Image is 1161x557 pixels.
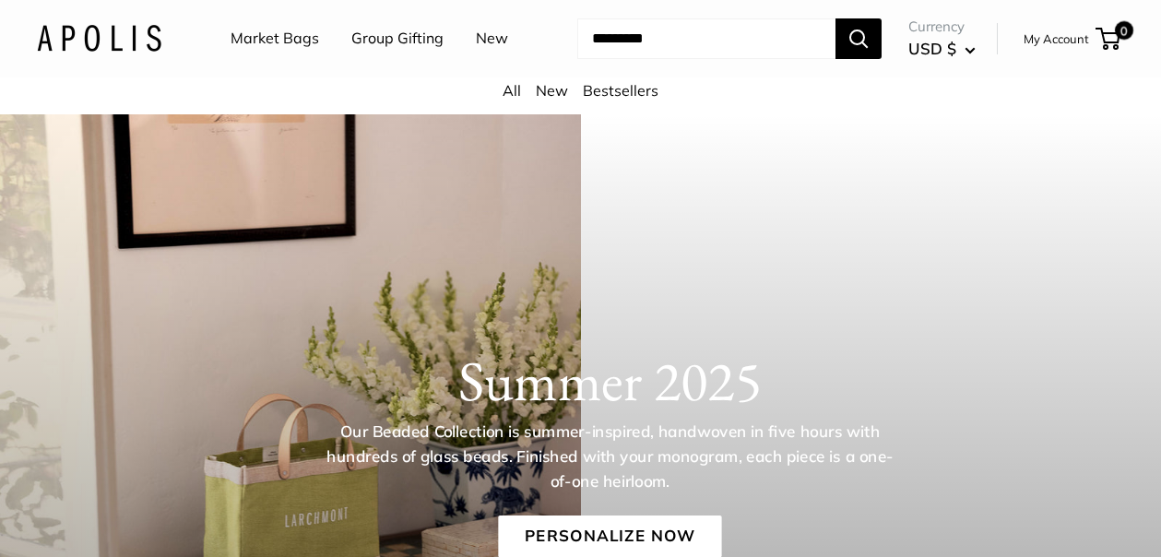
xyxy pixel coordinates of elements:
a: New [476,25,508,53]
span: 0 [1115,21,1133,40]
img: Apolis [37,25,161,52]
a: New [536,81,568,100]
span: Currency [908,14,976,40]
a: My Account [1024,28,1089,50]
button: Search [835,18,882,59]
h1: Summer 2025 [93,347,1126,413]
a: 0 [1097,28,1120,50]
a: All [503,81,521,100]
input: Search... [577,18,835,59]
p: Our Beaded Collection is summer-inspired, handwoven in five hours with hundreds of glass beads. F... [325,420,894,493]
a: Group Gifting [351,25,444,53]
span: USD $ [908,39,956,58]
a: Bestsellers [583,81,658,100]
button: USD $ [908,34,976,64]
a: Market Bags [231,25,319,53]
